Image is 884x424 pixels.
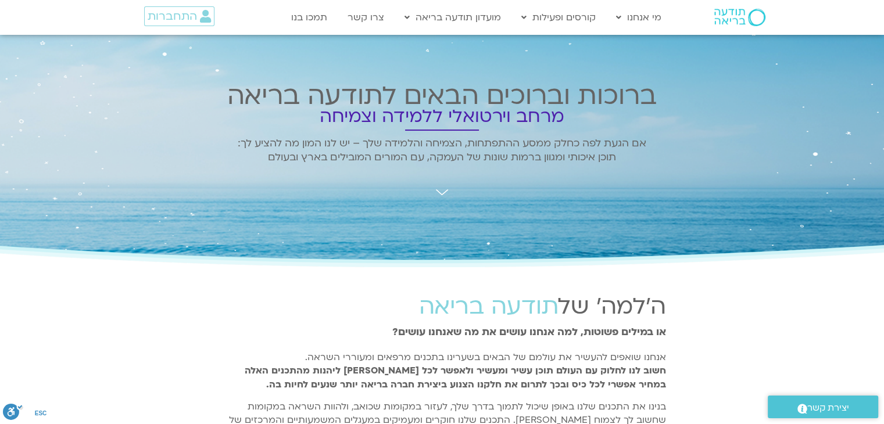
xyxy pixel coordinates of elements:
[768,396,878,418] a: יצירת קשר
[419,291,559,322] span: תודעה בריאה
[148,10,197,23] span: התחברות
[714,9,765,26] img: תודעה בריאה
[399,6,507,28] a: מועדון תודעה בריאה
[610,6,667,28] a: מי אנחנו
[285,6,333,28] a: תמכו בנו
[245,364,666,390] strong: חשוב לנו לחלוק עם העולם תוכן עשיר ומעשיר ולאפשר לכל [PERSON_NAME] ליהנות מהתכנים האלה במחיר אפשרי...
[516,6,602,28] a: קורסים ופעילות
[248,324,666,341] p: או במילים פשוטות, למה אנחנו עושים את מה שאנחנו עושים?
[807,400,849,416] span: יצירת קשר
[219,351,666,391] p: אנחנו שואפים להעשיר את עולמם של הבאים בשערינו בתכנים מרפאים ומעוררי השראה.
[238,136,646,164] span: אם הגעת לפה כחלק ממסע ההתפתחות, הצמיחה והלמידה שלך – יש לנו המון מה להציע לך: תוכן איכותי ומגוון ...
[559,291,666,322] span: ה'למה' של
[144,6,214,26] a: התחברות
[224,113,660,120] h2: מרחב וירטואלי ללמידה וצמיחה
[342,6,390,28] a: צרו קשר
